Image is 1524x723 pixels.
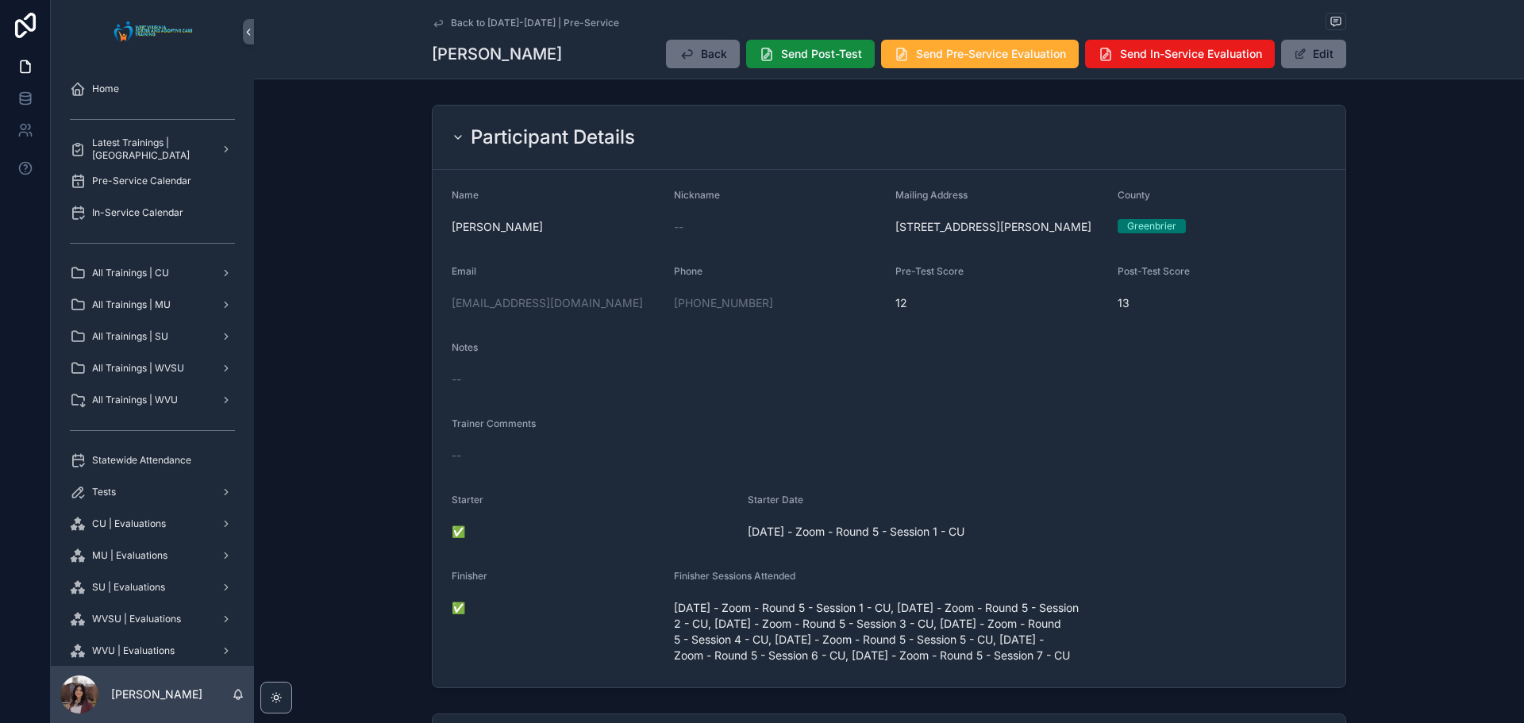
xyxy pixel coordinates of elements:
[92,581,165,594] span: SU | Evaluations
[92,517,166,530] span: CU | Evaluations
[452,295,643,311] a: [EMAIL_ADDRESS][DOMAIN_NAME]
[452,494,483,506] span: Starter
[701,46,727,62] span: Back
[110,19,196,44] img: App logo
[92,454,191,467] span: Statewide Attendance
[92,267,169,279] span: All Trainings | CU
[781,46,862,62] span: Send Post-Test
[60,259,244,287] a: All Trainings | CU
[452,265,476,277] span: Email
[895,295,1105,311] span: 12
[916,46,1066,62] span: Send Pre-Service Evaluation
[452,341,478,353] span: Notes
[92,83,119,95] span: Home
[452,417,536,429] span: Trainer Comments
[895,219,1105,235] span: [STREET_ADDRESS][PERSON_NAME]
[60,167,244,195] a: Pre-Service Calendar
[451,17,619,29] span: Back to [DATE]-[DATE] | Pre-Service
[60,322,244,351] a: All Trainings | SU
[60,636,244,665] a: WVU | Evaluations
[92,298,171,311] span: All Trainings | MU
[452,189,479,201] span: Name
[666,40,740,68] button: Back
[895,189,968,201] span: Mailing Address
[60,386,244,414] a: All Trainings | WVU
[748,494,803,506] span: Starter Date
[1085,40,1275,68] button: Send In-Service Evaluation
[674,189,720,201] span: Nickname
[92,394,178,406] span: All Trainings | WVU
[452,600,661,616] span: ✅
[92,362,184,375] span: All Trainings | WVSU
[60,198,244,227] a: In-Service Calendar
[60,541,244,570] a: MU | Evaluations
[92,137,208,162] span: Latest Trainings | [GEOGRAPHIC_DATA]
[60,605,244,633] a: WVSU | Evaluations
[92,644,175,657] span: WVU | Evaluations
[674,570,795,582] span: Finisher Sessions Attended
[674,295,773,311] a: [PHONE_NUMBER]
[452,219,661,235] span: [PERSON_NAME]
[60,478,244,506] a: Tests
[92,206,183,219] span: In-Service Calendar
[1118,295,1327,311] span: 13
[432,17,619,29] a: Back to [DATE]-[DATE] | Pre-Service
[60,135,244,163] a: Latest Trainings | [GEOGRAPHIC_DATA]
[452,524,735,540] span: ✅
[674,600,1105,663] span: [DATE] - Zoom - Round 5 - Session 1 - CU, [DATE] - Zoom - Round 5 - Session 2 - CU, [DATE] - Zoom...
[92,486,116,498] span: Tests
[1127,219,1176,233] div: Greenbrier
[471,125,635,150] h2: Participant Details
[92,330,168,343] span: All Trainings | SU
[111,686,202,702] p: [PERSON_NAME]
[60,290,244,319] a: All Trainings | MU
[92,549,167,562] span: MU | Evaluations
[452,448,461,463] span: --
[60,510,244,538] a: CU | Evaluations
[432,43,562,65] h1: [PERSON_NAME]
[92,175,191,187] span: Pre-Service Calendar
[674,219,683,235] span: --
[60,573,244,602] a: SU | Evaluations
[1281,40,1346,68] button: Edit
[60,446,244,475] a: Statewide Attendance
[60,75,244,103] a: Home
[1120,46,1262,62] span: Send In-Service Evaluation
[748,524,1179,540] span: [DATE] - Zoom - Round 5 - Session 1 - CU
[452,570,487,582] span: Finisher
[60,354,244,383] a: All Trainings | WVSU
[452,371,461,387] span: --
[895,265,964,277] span: Pre-Test Score
[1118,189,1150,201] span: County
[51,63,254,666] div: scrollable content
[881,40,1079,68] button: Send Pre-Service Evaluation
[92,613,181,625] span: WVSU | Evaluations
[674,265,702,277] span: Phone
[1118,265,1190,277] span: Post-Test Score
[746,40,875,68] button: Send Post-Test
